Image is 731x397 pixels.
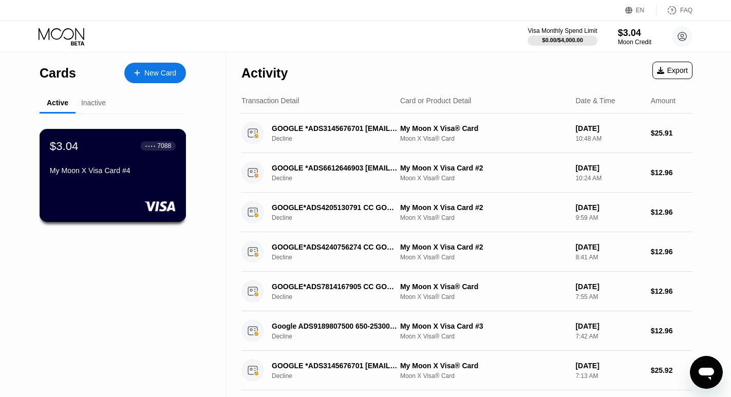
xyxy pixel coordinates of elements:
div: Visa Monthly Spend Limit$0.00/$4,000.00 [528,27,597,46]
div: My Moon X Visa® Card [400,124,567,133]
div: Inactive [81,99,106,107]
div: 10:24 AM [575,175,642,182]
div: Active [47,99,68,107]
div: 9:59 AM [575,214,642,221]
div: Date & Time [575,97,615,105]
div: Decline [272,135,407,142]
div: Cards [40,66,76,81]
div: FAQ [680,7,692,14]
div: Moon X Visa® Card [400,135,567,142]
div: 7:55 AM [575,293,642,300]
div: Moon X Visa® Card [400,254,567,261]
div: My Moon X Visa Card #2 [400,243,567,251]
div: 7088 [157,142,171,149]
div: [DATE] [575,282,642,291]
div: GOOGLE *ADS3145676701 [EMAIL_ADDRESS]DeclineMy Moon X Visa® CardMoon X Visa® Card[DATE]10:48 AM$2... [241,114,692,153]
div: [DATE] [575,124,642,133]
div: Export [652,62,692,79]
div: Decline [272,333,407,340]
div: My Moon X Visa Card #2 [400,164,567,172]
div: New Card [124,63,186,83]
div: Decline [272,175,407,182]
div: GOOGLE*ADS7814167905 CC GOOGLE.COMUS [272,282,398,291]
div: $12.96 [651,168,692,177]
div: My Moon X Visa Card #2 [400,203,567,212]
div: GOOGLE *ADS3145676701 [EMAIL_ADDRESS] [272,124,398,133]
div: 7:13 AM [575,372,642,380]
div: My Moon X Visa® Card [400,362,567,370]
div: Amount [651,97,676,105]
div: GOOGLE*ADS4205130791 CC GOOGLE.COMUS [272,203,398,212]
div: Moon X Visa® Card [400,175,567,182]
div: Activity [241,66,288,81]
div: $12.96 [651,287,692,295]
div: Moon X Visa® Card [400,293,567,300]
div: $3.04 [618,28,651,39]
div: GOOGLE *ADS3145676701 [EMAIL_ADDRESS]DeclineMy Moon X Visa® CardMoon X Visa® Card[DATE]7:13 AM$25.92 [241,351,692,390]
div: Moon X Visa® Card [400,333,567,340]
div: GOOGLE *ADS6612646903 [EMAIL_ADDRESS] [272,164,398,172]
div: Decline [272,214,407,221]
div: 8:41 AM [575,254,642,261]
div: GOOGLE *ADS6612646903 [EMAIL_ADDRESS]DeclineMy Moon X Visa Card #2Moon X Visa® Card[DATE]10:24 AM... [241,153,692,193]
div: Moon X Visa® Card [400,372,567,380]
div: Decline [272,372,407,380]
div: GOOGLE *ADS3145676701 [EMAIL_ADDRESS] [272,362,398,370]
div: My Moon X Visa Card #3 [400,322,567,330]
div: New Card [144,69,176,78]
div: GOOGLE*ADS4240756274 CC GOOGLE.COMUSDeclineMy Moon X Visa Card #2Moon X Visa® Card[DATE]8:41 AM$1... [241,232,692,272]
div: [DATE] [575,203,642,212]
div: 7:42 AM [575,333,642,340]
div: $12.96 [651,248,692,256]
div: $25.92 [651,366,692,374]
div: My Moon X Visa® Card [400,282,567,291]
div: Moon X Visa® Card [400,214,567,221]
div: Export [657,66,688,74]
div: GOOGLE*ADS4240756274 CC GOOGLE.COMUS [272,243,398,251]
div: [DATE] [575,322,642,330]
div: $3.04● ● ● ●7088My Moon X Visa Card #4 [40,129,185,221]
div: GOOGLE*ADS7814167905 CC GOOGLE.COMUSDeclineMy Moon X Visa® CardMoon X Visa® Card[DATE]7:55 AM$12.96 [241,272,692,311]
div: EN [625,5,657,15]
div: ● ● ● ● [145,144,156,147]
div: $25.91 [651,129,692,137]
div: GOOGLE*ADS4205130791 CC GOOGLE.COMUSDeclineMy Moon X Visa Card #2Moon X Visa® Card[DATE]9:59 AM$1... [241,193,692,232]
div: Google ADS9189807500 650-2530000 US [272,322,398,330]
div: $12.96 [651,208,692,216]
div: Visa Monthly Spend Limit [528,27,597,34]
div: [DATE] [575,362,642,370]
div: 10:48 AM [575,135,642,142]
div: EN [636,7,645,14]
iframe: Nút để khởi chạy cửa sổ nhắn tin [690,356,723,389]
div: $3.04 [50,139,79,153]
div: $3.04Moon Credit [618,28,651,46]
div: $0.00 / $4,000.00 [542,37,583,43]
div: $12.96 [651,327,692,335]
div: FAQ [657,5,692,15]
div: [DATE] [575,164,642,172]
div: [DATE] [575,243,642,251]
div: Card or Product Detail [400,97,472,105]
div: Decline [272,293,407,300]
div: My Moon X Visa Card #4 [50,166,176,175]
div: Moon Credit [618,39,651,46]
div: Decline [272,254,407,261]
div: Google ADS9189807500 650-2530000 USDeclineMy Moon X Visa Card #3Moon X Visa® Card[DATE]7:42 AM$12.96 [241,311,692,351]
div: Transaction Detail [241,97,299,105]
